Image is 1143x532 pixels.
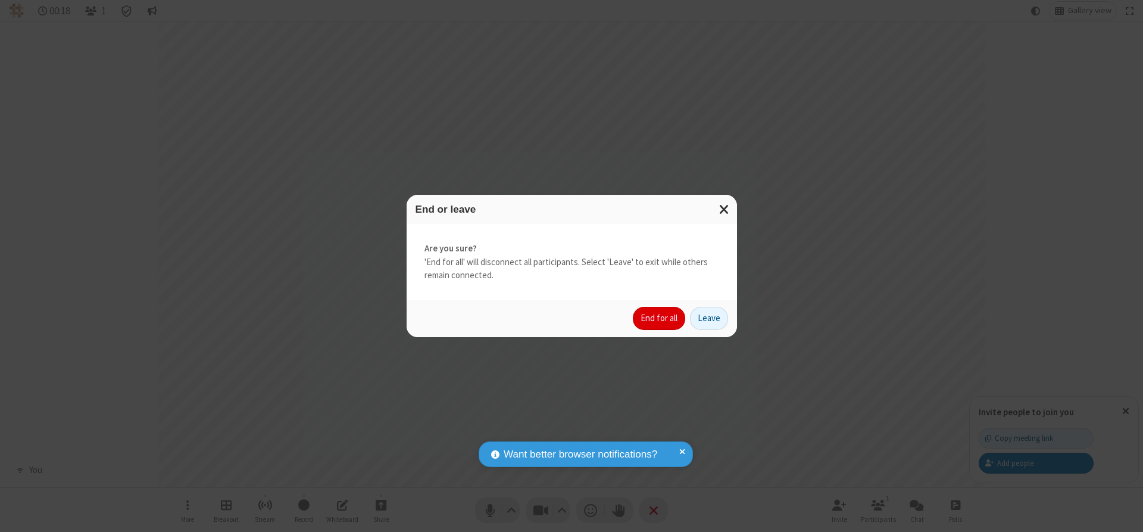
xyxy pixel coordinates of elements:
span: Want better browser notifications? [504,447,657,462]
strong: Are you sure? [424,242,719,256]
h3: End or leave [416,204,728,215]
button: Leave [690,307,728,331]
button: Close modal [712,195,737,224]
button: End for all [633,307,685,331]
div: 'End for all' will disconnect all participants. Select 'Leave' to exit while others remain connec... [407,224,737,300]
